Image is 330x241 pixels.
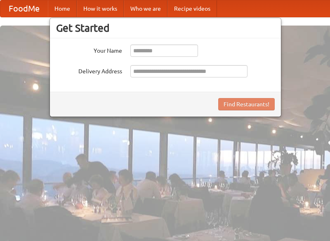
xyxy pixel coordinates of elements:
a: FoodMe [0,0,48,17]
label: Your Name [56,44,122,55]
a: Home [48,0,77,17]
label: Delivery Address [56,65,122,75]
a: Who we are [124,0,167,17]
a: How it works [77,0,124,17]
a: Recipe videos [167,0,217,17]
h3: Get Started [56,22,275,34]
button: Find Restaurants! [218,98,275,110]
